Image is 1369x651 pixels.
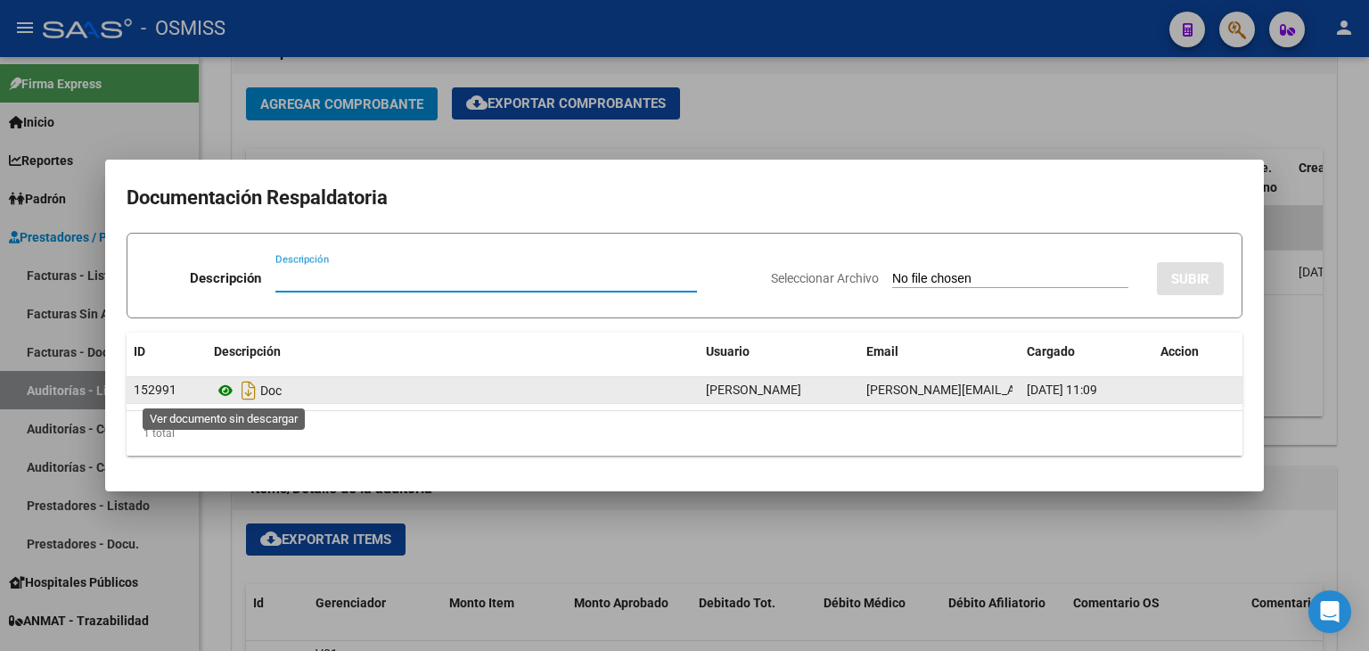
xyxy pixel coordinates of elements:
[127,333,207,371] datatable-header-cell: ID
[1153,333,1242,371] datatable-header-cell: Accion
[190,268,261,289] p: Descripción
[699,333,859,371] datatable-header-cell: Usuario
[866,383,1255,397] span: [PERSON_NAME][EMAIL_ADDRESS][PERSON_NAME][DOMAIN_NAME]
[859,333,1020,371] datatable-header-cell: Email
[1157,262,1224,295] button: SUBIR
[207,333,699,371] datatable-header-cell: Descripción
[214,376,692,405] div: Doc
[771,271,879,285] span: Seleccionar Archivo
[127,411,1242,456] div: 1 total
[1020,333,1153,371] datatable-header-cell: Cargado
[706,383,801,397] span: [PERSON_NAME]
[1160,344,1199,358] span: Accion
[127,181,1242,215] h2: Documentación Respaldatoria
[134,383,176,397] span: 152991
[706,344,750,358] span: Usuario
[214,344,281,358] span: Descripción
[866,344,898,358] span: Email
[1027,383,1097,397] span: [DATE] 11:09
[1027,344,1075,358] span: Cargado
[1308,590,1351,633] div: Open Intercom Messenger
[134,344,145,358] span: ID
[1171,271,1209,287] span: SUBIR
[237,376,260,405] i: Descargar documento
